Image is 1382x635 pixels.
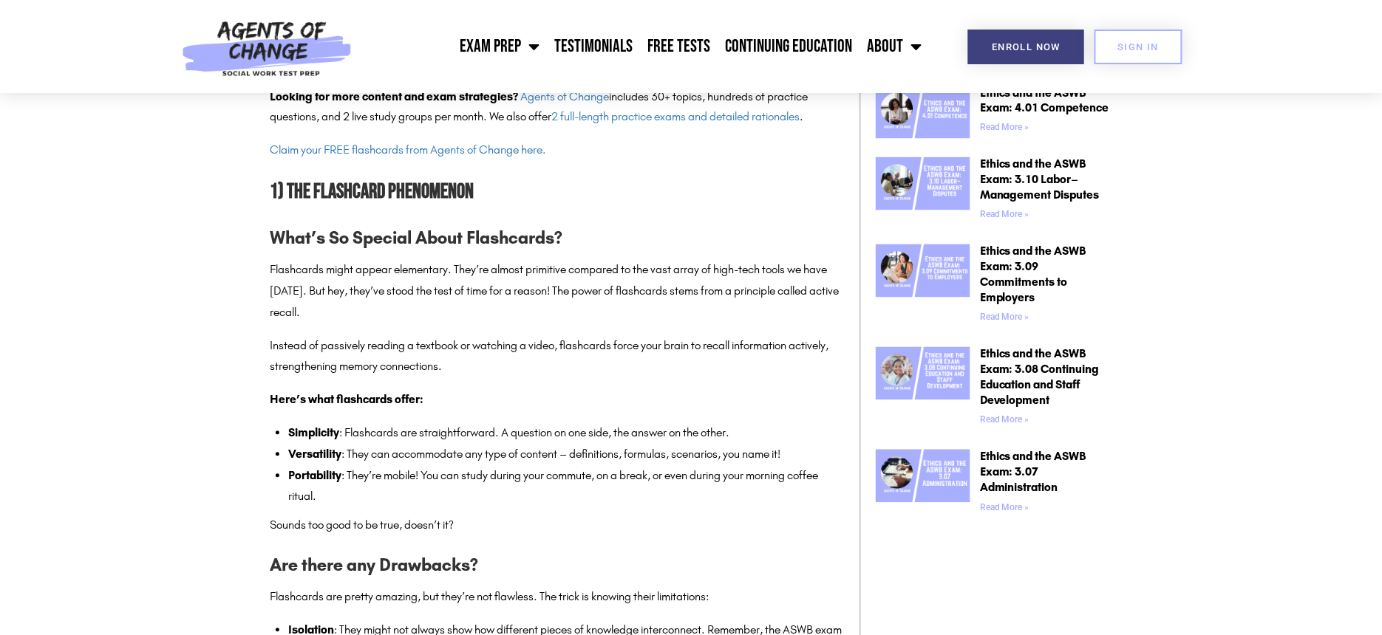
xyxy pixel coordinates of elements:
[876,157,970,210] img: Ethics and the ASWB Exam 3.10 Labor–Management Disputes
[980,86,1109,115] a: Ethics and the ASWB Exam: 4.01 Competence
[718,28,860,65] a: Continuing Education
[860,28,929,65] a: About
[288,444,845,466] li: : They can accommodate any type of content – definitions, formulas, scenarios, you name it!
[1095,30,1183,64] a: SIGN IN
[968,30,1084,64] a: Enroll Now
[270,587,845,608] p: Flashcards are pretty amazing, but they’re not flawless. The trick is knowing their limitations:
[288,466,845,509] li: : They’re mobile! You can study during your commute, on a break, or even during your morning coff...
[270,393,423,407] strong: Here’s what flashcards offer:
[980,244,1086,304] a: Ethics and the ASWB Exam: 3.09 Commitments to Employers
[876,86,970,139] img: Ethics and the ASWB Exam 4.01 Competence
[876,157,970,226] a: Ethics and the ASWB Exam 3.10 Labor–Management Disputes
[876,244,970,298] img: Ethics and the ASWB Exam 3.09 Commitments to Employers
[876,347,970,431] a: Ethics and the ASWB Exam 3.08 Continuing Education and Staff Development
[288,447,341,461] strong: Versatility
[270,89,518,103] strong: Looking for more content and exam strategies?
[980,415,1029,425] a: Read more about Ethics and the ASWB Exam: 3.08 Continuing Education and Staff Development
[520,89,609,103] a: Agents of Change
[876,450,970,518] a: Ethics and the ASWB Exam 3.07 Administration
[288,469,341,483] strong: Portability
[876,450,970,503] img: Ethics and the ASWB Exam 3.07 Administration
[270,336,845,379] p: Instead of passively reading a textbook or watching a video, flashcards force your brain to recal...
[452,28,547,65] a: Exam Prep
[992,42,1061,52] span: Enroll Now
[270,552,845,580] h3: Are there any Drawbacks?
[551,110,800,124] a: 2 full-length practice exams and detailed rationales
[360,28,929,65] nav: Menu
[547,28,640,65] a: Testimonials
[876,347,970,400] img: Ethics and the ASWB Exam 3.08 Continuing Education and Staff Development
[980,503,1029,513] a: Read more about Ethics and the ASWB Exam: 3.07 Administration
[288,426,339,440] strong: Simplicity
[980,123,1029,133] a: Read more about Ethics and the ASWB Exam: 4.01 Competence
[640,28,718,65] a: Free Tests
[980,157,1100,202] a: Ethics and the ASWB Exam: 3.10 Labor–Management Disputes
[980,312,1029,323] a: Read more about Ethics and the ASWB Exam: 3.09 Commitments to Employers
[876,244,970,329] a: Ethics and the ASWB Exam 3.09 Commitments to Employers
[270,176,845,210] h2: 1) The Flashcard Phenomenon
[270,515,845,537] p: Sounds too good to be true, doesn’t it?
[1118,42,1160,52] span: SIGN IN
[270,224,845,253] h3: What’s So Special About Flashcards?
[980,347,1100,407] a: Ethics and the ASWB Exam: 3.08 Continuing Education and Staff Development
[270,143,546,157] a: Claim your FREE flashcards from Agents of Change here.
[270,86,845,129] p: includes 30+ topics, hundreds of practice questions, and 2 live study groups per month. We also o...
[288,423,845,444] li: : Flashcards are straightforward. A question on one side, the answer on the other.
[270,260,845,323] p: Flashcards might appear elementary. They’re almost primitive compared to the vast array of high-t...
[980,450,1086,495] a: Ethics and the ASWB Exam: 3.07 Administration
[980,210,1029,220] a: Read more about Ethics and the ASWB Exam: 3.10 Labor–Management Disputes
